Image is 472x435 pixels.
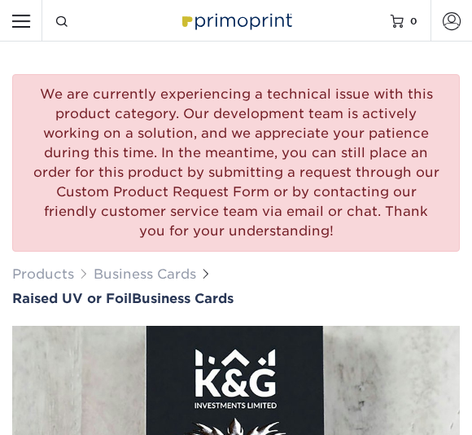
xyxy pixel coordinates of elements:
[12,291,460,306] h1: Business Cards
[12,74,460,252] div: We are currently experiencing a technical issue with this product category. Our development team ...
[177,7,295,33] img: Primoprint
[12,291,132,306] span: Raised UV or Foil
[410,15,417,26] span: 0
[12,266,74,282] a: Products
[94,266,196,282] a: Business Cards
[12,291,460,306] a: Raised UV or FoilBusiness Cards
